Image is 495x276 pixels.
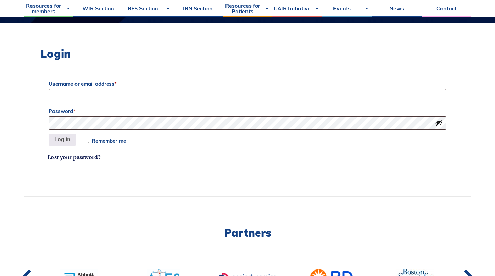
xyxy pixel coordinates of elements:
[41,47,454,60] h2: Login
[49,79,446,89] label: Username or email address
[92,138,126,143] span: Remember me
[24,227,471,238] h2: Partners
[85,139,89,143] input: Remember me
[49,106,446,116] label: Password
[48,153,101,161] a: Lost your password?
[49,134,76,146] button: Log in
[435,119,443,127] button: Show password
